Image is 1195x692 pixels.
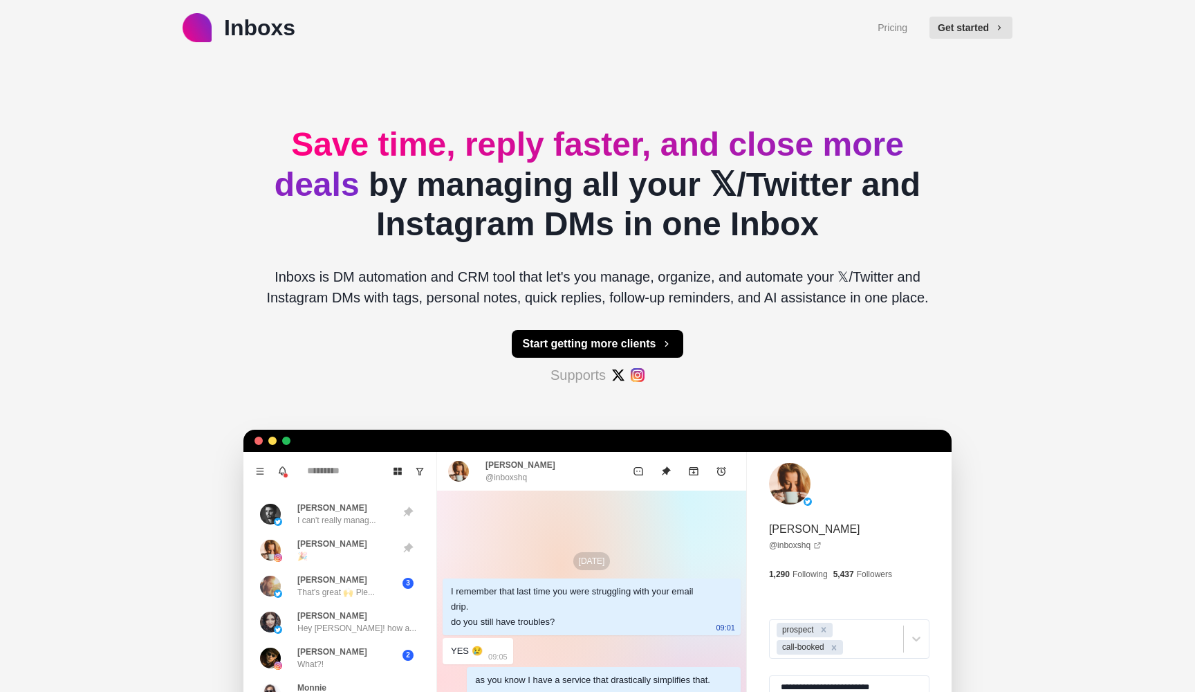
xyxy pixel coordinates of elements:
[878,21,907,35] a: Pricing
[274,554,282,562] img: picture
[769,568,790,581] p: 1,290
[451,584,710,630] div: I remember that last time you were struggling with your email drip. do you still have troubles?
[297,586,375,599] p: That's great 🙌 Ple...
[631,368,645,382] img: #
[260,540,281,561] img: picture
[297,502,367,514] p: [PERSON_NAME]
[778,623,816,637] div: prospect
[680,457,707,485] button: Archive
[275,126,904,203] span: Save time, reply faster, and close more deals
[451,644,483,659] div: YES 😢
[769,463,810,504] img: picture
[929,17,1012,39] button: Get started
[448,461,469,482] img: picture
[297,646,367,658] p: [PERSON_NAME]
[183,11,295,44] a: logoInboxs
[297,610,367,622] p: [PERSON_NAME]
[485,459,555,471] p: [PERSON_NAME]
[488,649,508,664] p: 09:05
[611,368,625,382] img: #
[485,471,527,484] p: @inboxshq
[297,574,367,586] p: [PERSON_NAME]
[274,662,282,670] img: picture
[274,590,282,598] img: picture
[857,568,892,581] p: Followers
[652,457,680,485] button: Unpin
[297,658,324,671] p: What?!
[402,578,414,589] span: 3
[260,612,281,632] img: picture
[550,365,606,385] p: Supports
[224,11,295,44] p: Inboxs
[274,626,282,634] img: picture
[260,648,281,668] img: picture
[573,552,611,570] p: [DATE]
[271,460,293,482] button: Notifications
[254,125,941,244] h2: by managing all your 𝕏/Twitter and Instagram DMs in one Inbox
[769,539,822,552] a: @inboxshq
[249,460,271,482] button: Menu
[793,568,828,581] p: Following
[254,266,941,308] p: Inboxs is DM automation and CRM tool that let's you manage, organize, and automate your 𝕏/Twitter...
[274,518,282,526] img: picture
[769,521,860,538] p: [PERSON_NAME]
[402,650,414,661] span: 2
[409,460,431,482] button: Show unread conversations
[297,550,308,563] p: 🎉
[260,504,281,525] img: picture
[833,568,854,581] p: 5,437
[716,620,735,635] p: 09:01
[624,457,652,485] button: Mark as unread
[512,330,684,358] button: Start getting more clients
[778,640,826,655] div: call-booked
[387,460,409,482] button: Board View
[804,498,812,506] img: picture
[297,622,416,635] p: Hey [PERSON_NAME]! how a...
[297,538,367,550] p: [PERSON_NAME]
[816,623,831,637] div: Remove prospect
[183,13,212,42] img: logo
[297,514,376,527] p: I can't really manag...
[826,640,842,655] div: Remove call-booked
[260,576,281,597] img: picture
[707,457,735,485] button: Add reminder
